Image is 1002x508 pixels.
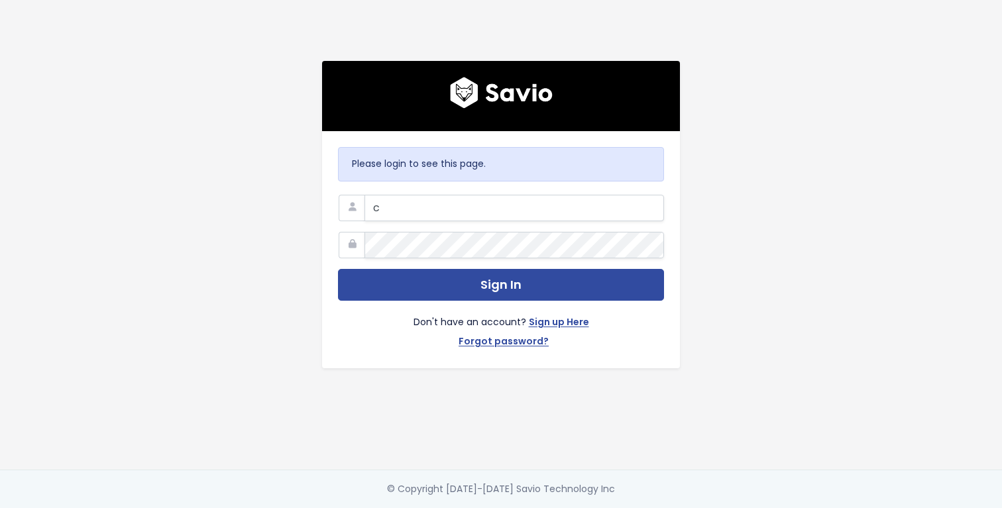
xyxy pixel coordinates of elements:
[364,195,664,221] input: Your Work Email Address
[338,301,664,352] div: Don't have an account?
[529,314,589,333] a: Sign up Here
[459,333,549,352] a: Forgot password?
[352,156,650,172] p: Please login to see this page.
[450,77,553,109] img: logo600x187.a314fd40982d.png
[338,269,664,301] button: Sign In
[387,481,615,497] div: © Copyright [DATE]-[DATE] Savio Technology Inc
